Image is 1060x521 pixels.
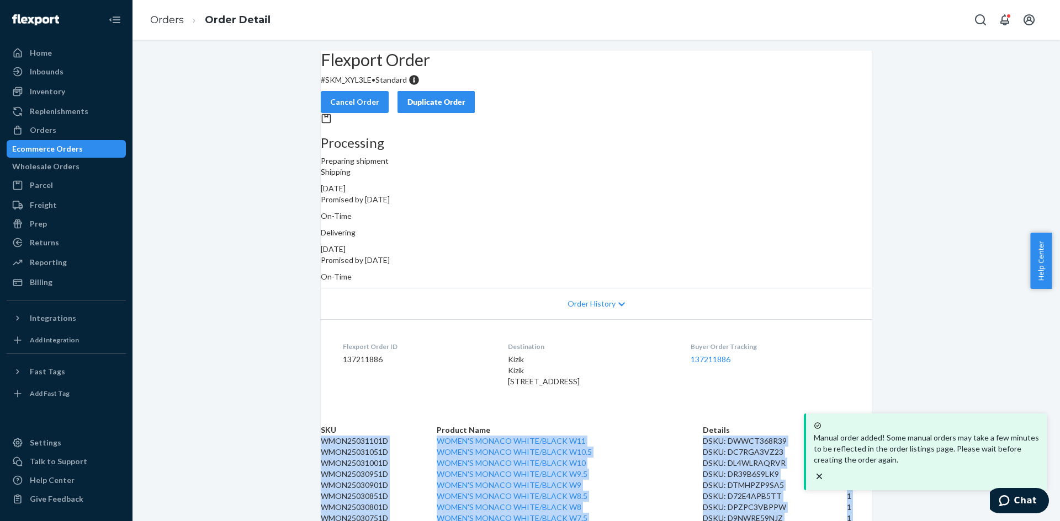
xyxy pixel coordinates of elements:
[150,14,184,26] a: Orders
[30,106,88,117] div: Replenishments
[30,218,47,229] div: Prep
[321,436,437,447] td: WMON25031101D
[321,74,872,85] p: # SKM_XYL3LE
[437,436,586,445] a: WOMEN'S MONACO WHITE/BLACK W11
[437,491,587,501] a: WOMEN'S MONACO WHITE/BLACK W8.5
[7,490,126,508] button: Give Feedback
[703,447,847,458] div: DSKU: DC7RGA3VZ23
[703,436,847,447] div: DSKU: DWWCT368R39
[508,355,580,386] span: Kizik Kizik [STREET_ADDRESS]
[437,469,587,479] a: WOMEN'S MONACO WHITE/BLACK W9.5
[7,453,126,470] button: Talk to Support
[814,471,825,482] svg: close toast
[7,385,126,402] a: Add Fast Tag
[321,458,437,469] td: WMON25031001D
[969,9,992,31] button: Open Search Box
[30,86,65,97] div: Inventory
[703,458,847,469] div: DSKU: DL4WLRAQRVR
[7,63,126,80] a: Inbounds
[321,244,872,255] div: [DATE]
[321,491,437,502] td: WMON25030851D
[30,200,57,211] div: Freight
[30,456,87,467] div: Talk to Support
[30,66,63,77] div: Inbounds
[321,91,389,113] button: Cancel Order
[321,447,437,458] td: WMON25031051D
[7,234,126,251] a: Returns
[7,176,126,194] a: Parcel
[508,342,672,351] dt: Destination
[703,425,847,436] th: Details
[703,491,847,502] div: DSKU: D72E4APB5TT
[372,75,375,84] span: •
[321,166,872,178] p: Shipping
[1018,9,1040,31] button: Open account menu
[437,458,586,468] a: WOMEN'S MONACO WHITE/BLACK W10
[321,51,872,69] h2: Flexport Order
[437,447,592,456] a: WOMEN'S MONACO WHITE/BLACK W10.5
[7,103,126,120] a: Replenishments
[141,4,279,36] ol: breadcrumbs
[321,136,872,150] h3: Processing
[30,277,52,288] div: Billing
[1030,233,1052,289] span: Help Center
[30,180,53,191] div: Parcel
[437,502,581,512] a: WOMEN'S MONACO WHITE/BLACK W8
[703,480,847,491] div: DSKU: DTMHPZP9SA5
[12,143,83,154] div: Ecommerce Orders
[321,227,872,238] p: Delivering
[437,425,703,436] th: Product Name
[321,194,872,205] p: Promised by [DATE]
[568,298,616,309] span: Order History
[12,14,59,25] img: Flexport logo
[321,183,872,194] div: [DATE]
[7,471,126,489] a: Help Center
[30,237,59,248] div: Returns
[7,434,126,452] a: Settings
[437,480,581,490] a: WOMEN'S MONACO WHITE/BLACK W9
[407,96,465,108] div: Duplicate Order
[990,488,1049,515] iframe: Opens a widget where you can chat to one of our agents
[691,355,730,364] a: 137211886
[994,9,1016,31] button: Open notifications
[30,493,83,504] div: Give Feedback
[30,335,79,345] div: Add Integration
[30,313,76,324] div: Integrations
[847,491,872,502] td: 1
[321,211,872,222] p: On-Time
[321,255,872,266] p: Promised by [DATE]
[321,136,872,166] div: Preparing shipment
[321,502,437,513] td: WMON25030801D
[7,215,126,233] a: Prep
[7,121,126,139] a: Orders
[30,125,56,136] div: Orders
[847,502,872,513] td: 1
[30,389,70,398] div: Add Fast Tag
[7,83,126,100] a: Inventory
[7,196,126,214] a: Freight
[12,161,79,172] div: Wholesale Orders
[321,469,437,480] td: WMON25030951D
[7,309,126,327] button: Integrations
[7,331,126,349] a: Add Integration
[703,502,847,513] div: DSKU: DPZPC3VBPPW
[397,91,475,113] button: Duplicate Order
[814,432,1039,465] p: Manual order added! Some manual orders may take a few minutes to be reflected in the order listin...
[7,273,126,291] a: Billing
[691,342,850,351] dt: Buyer Order Tracking
[321,425,437,436] th: SKU
[321,480,437,491] td: WMON25030901D
[30,47,52,58] div: Home
[7,140,126,158] a: Ecommerce Orders
[30,475,75,486] div: Help Center
[30,257,67,268] div: Reporting
[7,158,126,175] a: Wholesale Orders
[375,75,407,84] span: Standard
[7,363,126,380] button: Fast Tags
[7,44,126,62] a: Home
[343,354,490,365] dd: 137211886
[104,9,126,31] button: Close Navigation
[30,366,65,377] div: Fast Tags
[205,14,271,26] a: Order Detail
